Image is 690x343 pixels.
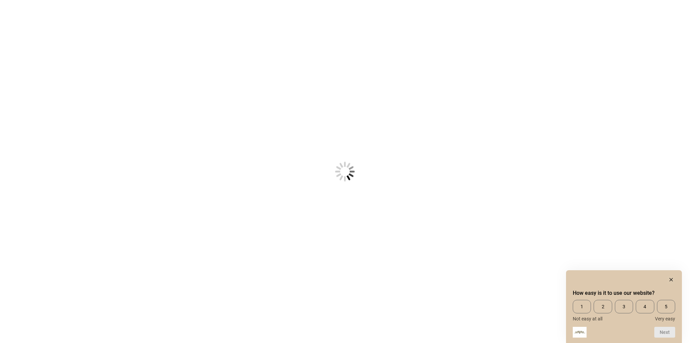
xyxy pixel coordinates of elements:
[573,316,602,321] span: Not easy at all
[302,128,388,215] img: Loading
[636,300,654,313] span: 4
[615,300,633,313] span: 3
[573,300,591,313] span: 1
[667,276,675,284] button: Hide survey
[594,300,612,313] span: 2
[573,276,675,338] div: How easy is it to use our website? Select an option from 1 to 5, with 1 being Not easy at all and...
[657,300,675,313] span: 5
[654,327,675,338] button: Next question
[655,316,675,321] span: Very easy
[573,300,675,321] div: How easy is it to use our website? Select an option from 1 to 5, with 1 being Not easy at all and...
[573,289,675,297] h2: How easy is it to use our website? Select an option from 1 to 5, with 1 being Not easy at all and...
